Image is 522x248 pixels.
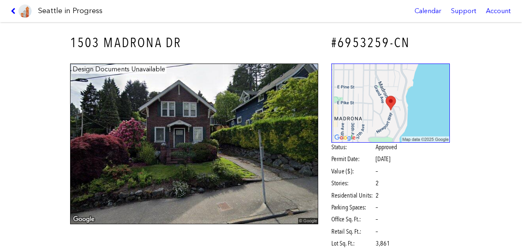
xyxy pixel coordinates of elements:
[376,203,378,212] span: –
[331,215,374,224] span: Office Sq. Ft.:
[70,64,319,225] img: 1503_MADRONA_DR_SEATTLE.jpg
[331,179,374,188] span: Stories:
[331,64,450,143] img: staticmap
[376,155,390,163] span: [DATE]
[376,239,390,248] span: 3,861
[376,143,397,152] span: Approved
[71,65,166,74] figcaption: Design Documents Unavailable
[70,34,319,52] h3: 1503 MADRONA DR
[331,155,374,164] span: Permit Date:
[38,6,103,16] h1: Seattle in Progress
[331,34,450,52] h4: #6953259-CN
[376,167,378,176] span: –
[331,227,374,236] span: Retail Sq. Ft.:
[376,179,379,188] span: 2
[331,203,374,212] span: Parking Spaces:
[18,5,32,18] img: favicon-96x96.png
[376,215,378,224] span: –
[331,167,374,176] span: Value ($):
[331,191,374,200] span: Residential Units:
[376,191,379,200] span: 2
[331,239,374,248] span: Lot Sq. Ft.:
[331,143,374,152] span: Status:
[376,227,378,236] span: –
